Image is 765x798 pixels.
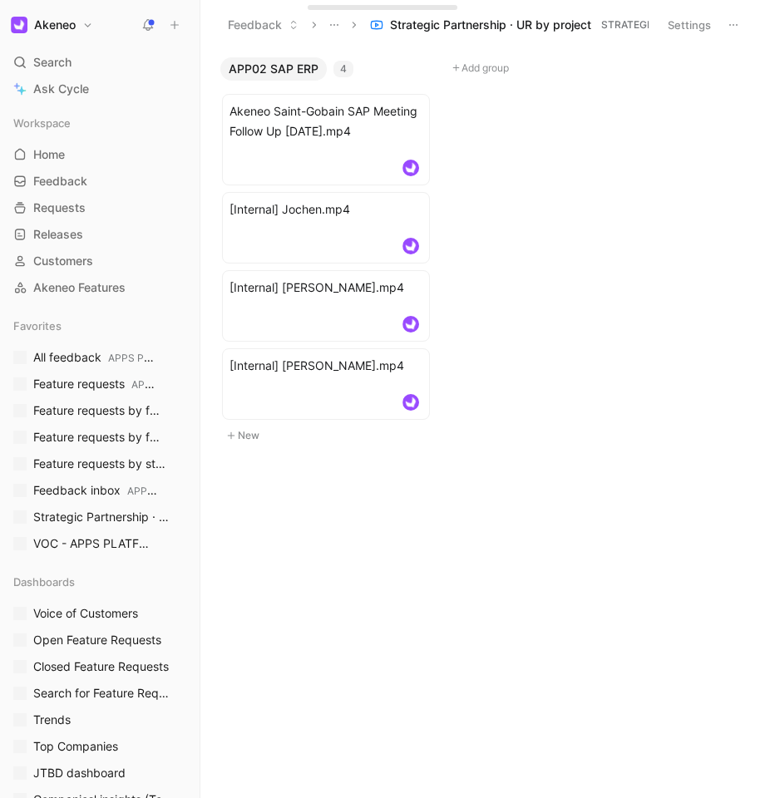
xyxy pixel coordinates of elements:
span: Akeneo Features [33,279,126,296]
a: Akeneo Features [7,275,193,300]
button: Strategic Partnership · UR by projectSTRATEGIC PARTNERSHIP [363,12,753,37]
img: logo [402,394,419,411]
a: Requests [7,195,193,220]
span: Feature requests by feature [33,402,166,420]
div: Favorites [7,313,193,338]
span: JTBD dashboard [33,765,126,781]
a: Trends [7,707,193,732]
a: JTBD dashboard [7,761,193,786]
a: Ask Cycle [7,76,193,101]
span: Feature requests by feature [33,429,166,446]
span: All feedback [33,349,158,367]
a: Feedback [7,169,193,194]
span: APP02 SAP ERP [229,61,318,77]
button: Settings [660,13,718,37]
span: Requests [33,199,86,216]
span: Strategic Partnership · UR by project [390,17,591,33]
span: [Internal] [PERSON_NAME].mp4 [229,278,422,298]
span: Search [33,52,72,72]
span: [Internal] Jochen.mp4 [229,199,422,219]
a: Home [7,142,193,167]
a: Customers [7,249,193,273]
div: Workspace [7,111,193,135]
span: Home [33,146,65,163]
div: 4 [333,61,353,77]
a: Feature requests by status [7,451,193,476]
span: Feature requests by status [33,456,165,473]
a: Search for Feature Requests [7,681,193,706]
span: [Internal] [PERSON_NAME].mp4 [229,356,422,376]
a: Releases [7,222,193,247]
a: VOC - APPS PLATFORM [7,531,193,556]
img: logo [402,316,419,332]
a: [Internal] [PERSON_NAME].mp4logo [222,348,430,420]
a: Closed Feature Requests [7,654,193,679]
span: Workspace [13,115,71,131]
h1: Akeneo [34,17,76,32]
button: New [220,426,440,446]
span: Ask Cycle [33,79,89,99]
span: Favorites [13,318,62,334]
span: Strategic Partnership · UR by project [33,509,171,526]
span: Feedback inbox [33,482,160,500]
span: Customers [33,253,93,269]
span: Akeneo Saint-Gobain SAP Meeting Follow Up [DATE].mp4 [229,101,422,141]
a: Feature requests by feature [7,425,193,450]
a: [Internal] Jochen.mp4logo [222,192,430,264]
span: Dashboards [13,574,75,590]
a: Strategic Partnership · UR by project [7,505,193,530]
a: Voice of Customers [7,601,193,626]
span: APPS PLATFORM [127,485,211,497]
span: Top Companies [33,738,118,755]
span: Voice of Customers [33,605,138,622]
a: Open Feature Requests [7,628,193,653]
span: Open Feature Requests [33,632,161,648]
a: Akeneo Saint-Gobain SAP Meeting Follow Up [DATE].mp4logo [222,94,430,185]
span: Releases [33,226,83,243]
span: Trends [33,712,71,728]
a: Top Companies [7,734,193,759]
a: Feature requests by feature [7,398,193,423]
img: logo [402,160,419,176]
a: All feedbackAPPS PLATFORM [7,345,193,370]
a: Feedback inboxAPPS PLATFORM [7,478,193,503]
a: [Internal] [PERSON_NAME].mp4logo [222,270,430,342]
button: AkeneoAkeneo [7,13,97,37]
span: STRATEGIC PARTNERSHIP [601,17,728,33]
span: APPS PLATFORM [108,352,192,364]
a: Feature requestsAPPS PLATFORM [7,372,193,397]
div: APP02 SAP ERP4New [214,50,447,454]
div: Search [7,50,193,75]
img: Akeneo [11,17,27,33]
img: logo [402,238,419,254]
span: Search for Feature Requests [33,685,171,702]
div: Dashboards [7,569,193,594]
span: Feature requests [33,376,160,393]
span: Feedback [33,173,87,190]
button: APP02 SAP ERP [220,57,327,81]
button: Add group [447,58,671,78]
span: APPS PLATFORM [131,378,215,391]
button: Feedback [220,12,306,37]
span: Closed Feature Requests [33,658,169,675]
span: VOC - APPS PLATFORM [33,535,153,552]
